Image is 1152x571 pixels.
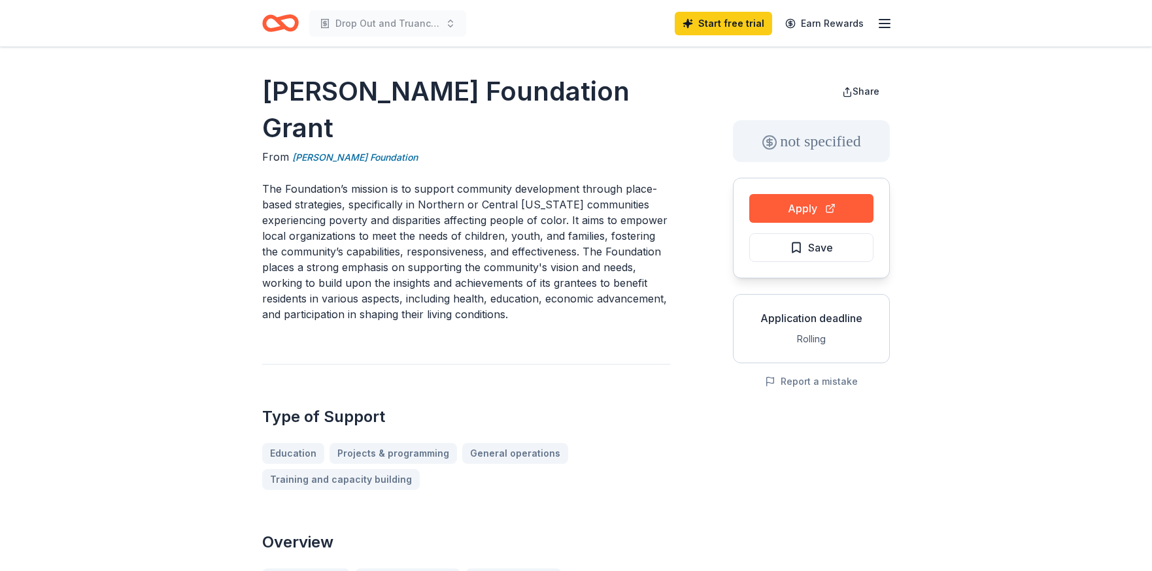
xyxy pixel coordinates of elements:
a: Projects & programming [330,443,457,464]
a: Home [262,8,299,39]
h1: [PERSON_NAME] Foundation Grant [262,73,670,146]
div: not specified [733,120,890,162]
p: The Foundation’s mission is to support community development through place-based strategies, spec... [262,181,670,322]
a: Earn Rewards [777,12,872,35]
button: Share [832,78,890,105]
span: Drop Out and Truancy Prevention Programming [335,16,440,31]
a: Training and capacity building [262,469,420,490]
span: Share [853,86,879,97]
div: Rolling [744,331,879,347]
a: Start free trial [675,12,772,35]
h2: Type of Support [262,406,670,427]
h2: Overview [262,532,670,553]
button: Apply [749,194,873,223]
a: Education [262,443,324,464]
a: [PERSON_NAME] Foundation [292,150,418,165]
button: Drop Out and Truancy Prevention Programming [309,10,466,37]
div: Application deadline [744,310,879,326]
span: Save [808,239,833,256]
button: Save [749,233,873,262]
div: From [262,149,670,165]
button: Report a mistake [765,374,858,389]
a: General operations [462,443,568,464]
